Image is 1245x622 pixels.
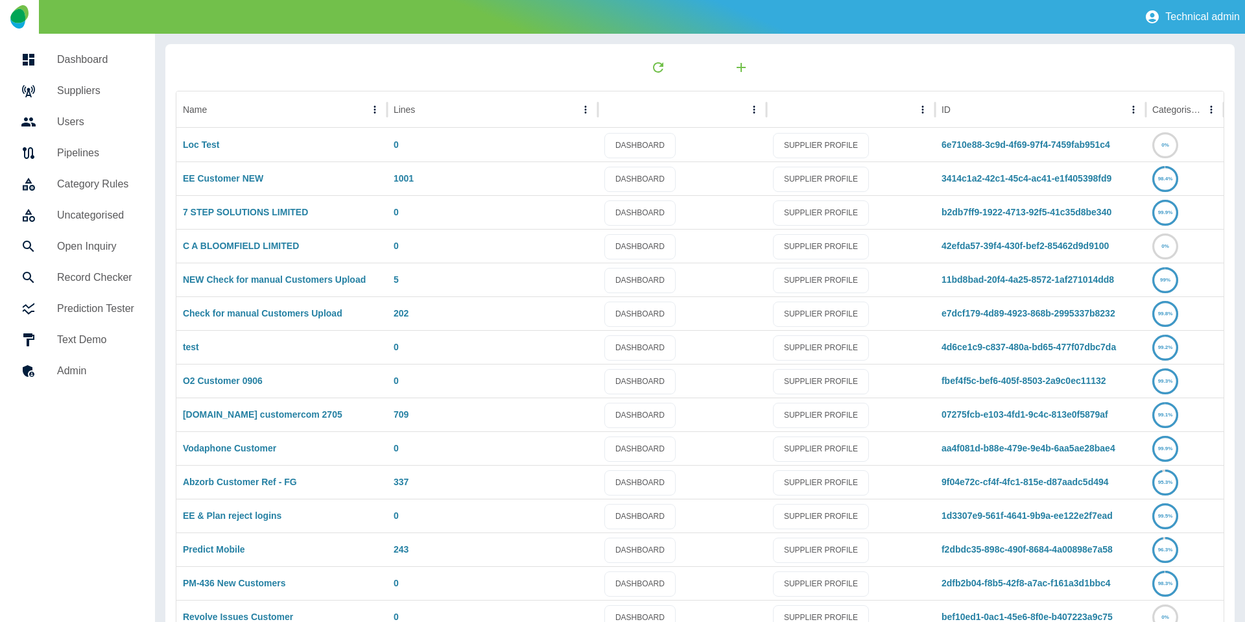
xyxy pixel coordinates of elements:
[1158,580,1173,586] text: 98.3%
[1158,479,1173,485] text: 95.3%
[942,376,1106,386] a: fbef4f5c-bef6-405f-8503-2a9c0ec11132
[773,437,869,462] a: SUPPLIER PROFILE
[394,409,409,420] a: 709
[57,145,134,161] h5: Pipelines
[57,114,134,130] h5: Users
[604,335,676,361] a: DASHBOARD
[1152,241,1178,251] a: 0%
[604,470,676,496] a: DASHBOARD
[10,231,145,262] a: Open Inquiry
[1152,376,1178,386] a: 99.3%
[942,477,1109,487] a: 9f04e72c-cf4f-4fc1-815e-d87aadc5d494
[1158,547,1173,553] text: 96.3%
[773,167,869,192] a: SUPPLIER PROFILE
[394,139,399,150] a: 0
[773,200,869,226] a: SUPPLIER PROFILE
[183,139,220,150] a: Loc Test
[942,409,1108,420] a: 07275fcb-e103-4fd1-9c4c-813e0f5879af
[10,324,145,355] a: Text Demo
[1158,344,1173,350] text: 99.2%
[1158,513,1173,519] text: 99.5%
[1161,243,1169,249] text: 0%
[604,571,676,597] a: DASHBOARD
[942,173,1111,184] a: 3414c1a2-42c1-45c4-ac41-e1f405398fd9
[942,443,1115,453] a: aa4f081d-b88e-479e-9e4b-6aa5ae28bae4
[10,169,145,200] a: Category Rules
[1152,308,1178,318] a: 99.8%
[773,268,869,293] a: SUPPLIER PROFILE
[773,234,869,259] a: SUPPLIER PROFILE
[1152,173,1178,184] a: 98.4%
[604,538,676,563] a: DASHBOARD
[394,104,415,115] div: Lines
[57,208,134,223] h5: Uncategorised
[1158,209,1173,215] text: 99.9%
[10,355,145,387] a: Admin
[576,101,595,119] button: Lines column menu
[183,578,286,588] a: PM-436 New Customers
[1152,578,1178,588] a: 98.3%
[604,369,676,394] a: DASHBOARD
[773,538,869,563] a: SUPPLIER PROFILE
[1158,311,1173,317] text: 99.8%
[604,268,676,293] a: DASHBOARD
[1152,409,1178,420] a: 99.1%
[394,443,399,453] a: 0
[394,578,399,588] a: 0
[773,133,869,158] a: SUPPLIER PROFILE
[57,176,134,192] h5: Category Rules
[394,612,399,622] a: 0
[394,274,399,285] a: 5
[1158,412,1173,418] text: 99.1%
[10,5,28,29] img: Logo
[10,44,145,75] a: Dashboard
[773,470,869,496] a: SUPPLIER PROFILE
[1152,477,1178,487] a: 95.3%
[183,241,299,251] a: C A BLOOMFIELD LIMITED
[183,308,342,318] a: Check for manual Customers Upload
[183,510,282,521] a: EE & Plan reject logins
[1152,139,1178,150] a: 0%
[942,104,951,115] div: ID
[773,504,869,529] a: SUPPLIER PROFILE
[1152,274,1178,285] a: 99%
[942,544,1113,555] a: f2dbdc35-898c-490f-8684-4a00898e7a58
[57,332,134,348] h5: Text Demo
[914,101,932,119] button: column menu
[604,234,676,259] a: DASHBOARD
[1202,101,1220,119] button: Categorised column menu
[394,207,399,217] a: 0
[10,293,145,324] a: Prediction Tester
[604,437,676,462] a: DASHBOARD
[183,342,199,352] a: test
[1158,446,1173,451] text: 99.9%
[183,104,207,115] div: Name
[773,335,869,361] a: SUPPLIER PROFILE
[1152,510,1178,521] a: 99.5%
[604,504,676,529] a: DASHBOARD
[183,443,276,453] a: Vodaphone Customer
[10,138,145,169] a: Pipelines
[773,571,869,597] a: SUPPLIER PROFILE
[57,239,134,254] h5: Open Inquiry
[604,403,676,428] a: DASHBOARD
[1152,612,1178,622] a: 0%
[1152,104,1201,115] div: Categorised
[942,342,1116,352] a: 4d6ce1c9-c837-480a-bd65-477f07dbc7da
[183,477,297,487] a: Abzorb Customer Ref - FG
[942,510,1113,521] a: 1d3307e9-561f-4641-9b9a-ee122e2f7ead
[394,241,399,251] a: 0
[394,544,409,555] a: 243
[942,241,1109,251] a: 42efda57-39f4-430f-bef2-85462d9d9100
[773,403,869,428] a: SUPPLIER PROFILE
[183,274,366,285] a: NEW Check for manual Customers Upload
[1161,142,1169,148] text: 0%
[1158,176,1173,182] text: 98.4%
[394,308,409,318] a: 202
[604,167,676,192] a: DASHBOARD
[57,83,134,99] h5: Suppliers
[604,133,676,158] a: DASHBOARD
[10,75,145,106] a: Suppliers
[1165,11,1240,23] p: Technical admin
[183,409,342,420] a: [DOMAIN_NAME] customercom 2705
